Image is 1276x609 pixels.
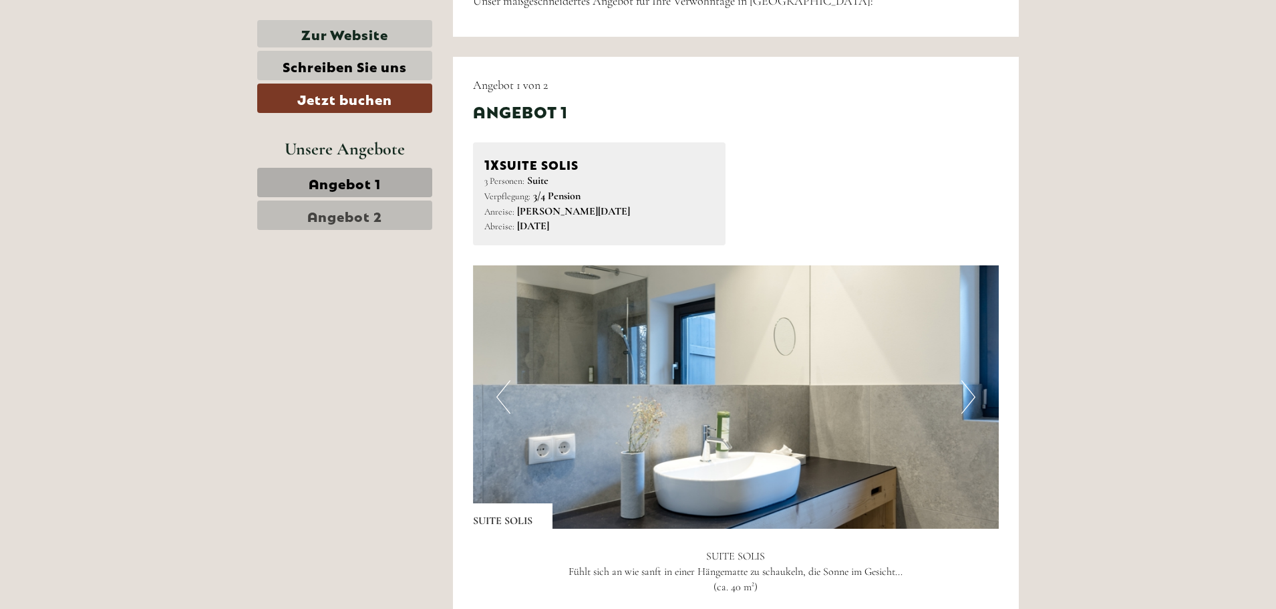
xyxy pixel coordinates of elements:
div: Unsere Angebote [257,136,432,161]
a: Zur Website [257,20,432,47]
small: 3 Personen: [484,175,524,187]
img: image [473,265,999,529]
button: Next [961,380,975,414]
b: Suite [527,174,548,187]
a: Jetzt buchen [257,84,432,113]
b: 1x [484,154,500,172]
small: Anreise: [484,206,514,217]
b: [DATE] [517,219,549,233]
small: Verpflegung: [484,191,530,202]
span: Angebot 2 [307,206,382,225]
div: Angebot 1 [473,100,568,122]
div: SUITE SOLIS [473,503,552,529]
button: Previous [496,380,510,414]
span: Angebot 1 [309,173,381,192]
b: [PERSON_NAME][DATE] [517,205,630,218]
a: Schreiben Sie uns [257,51,432,80]
button: Senden [433,346,526,376]
div: Guten Tag, wie können wir Ihnen helfen? [10,36,196,77]
span: Angebot 1 von 2 [473,78,548,92]
b: 3/4 Pension [533,189,581,203]
div: SUITE SOLIS [484,154,715,173]
div: [GEOGRAPHIC_DATA] [20,39,190,49]
div: [DATE] [239,10,287,33]
small: Abreise: [484,221,514,232]
small: 11:51 [20,65,190,74]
